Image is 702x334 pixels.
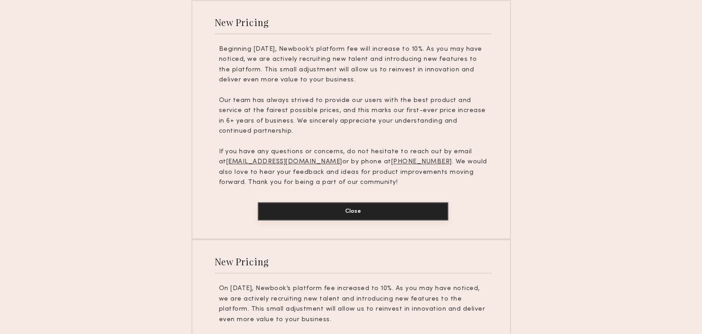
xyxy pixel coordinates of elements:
[215,16,269,28] div: New Pricing
[215,255,269,268] div: New Pricing
[219,284,488,325] p: On [DATE], Newbook’s platform fee increased to 10%. As you may have noticed, we are actively recr...
[219,44,488,86] p: Beginning [DATE], Newbook’s platform fee will increase to 10%. As you may have noticed, we are ac...
[258,202,448,221] button: Close
[219,96,488,137] p: Our team has always strived to provide our users with the best product and service at the fairest...
[391,159,452,165] u: [PHONE_NUMBER]
[226,159,342,165] u: [EMAIL_ADDRESS][DOMAIN_NAME]
[219,147,488,188] p: If you have any questions or concerns, do not hesitate to reach out by email at or by phone at . ...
